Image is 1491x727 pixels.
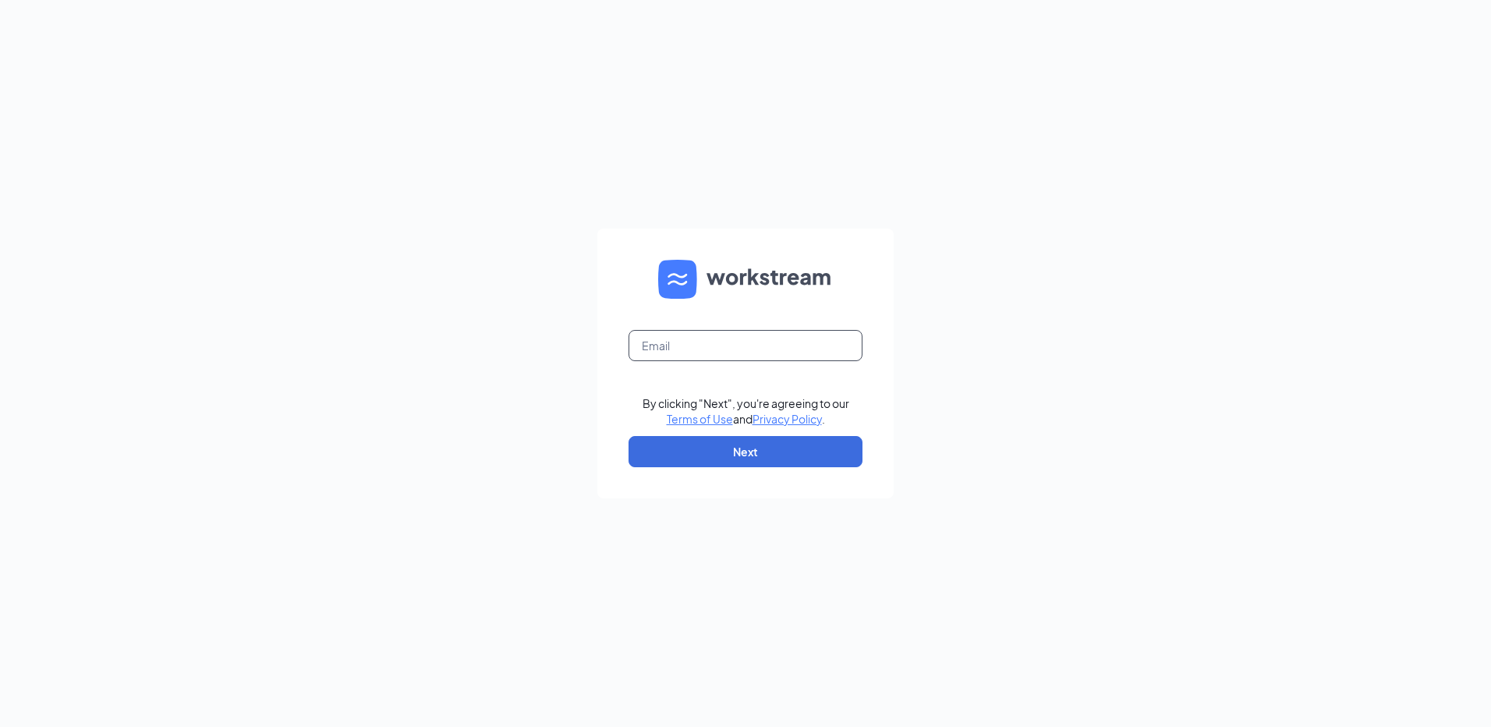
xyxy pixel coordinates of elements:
img: WS logo and Workstream text [658,260,833,299]
div: By clicking "Next", you're agreeing to our and . [643,395,849,427]
input: Email [629,330,862,361]
a: Privacy Policy [753,412,822,426]
button: Next [629,436,862,467]
a: Terms of Use [667,412,733,426]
